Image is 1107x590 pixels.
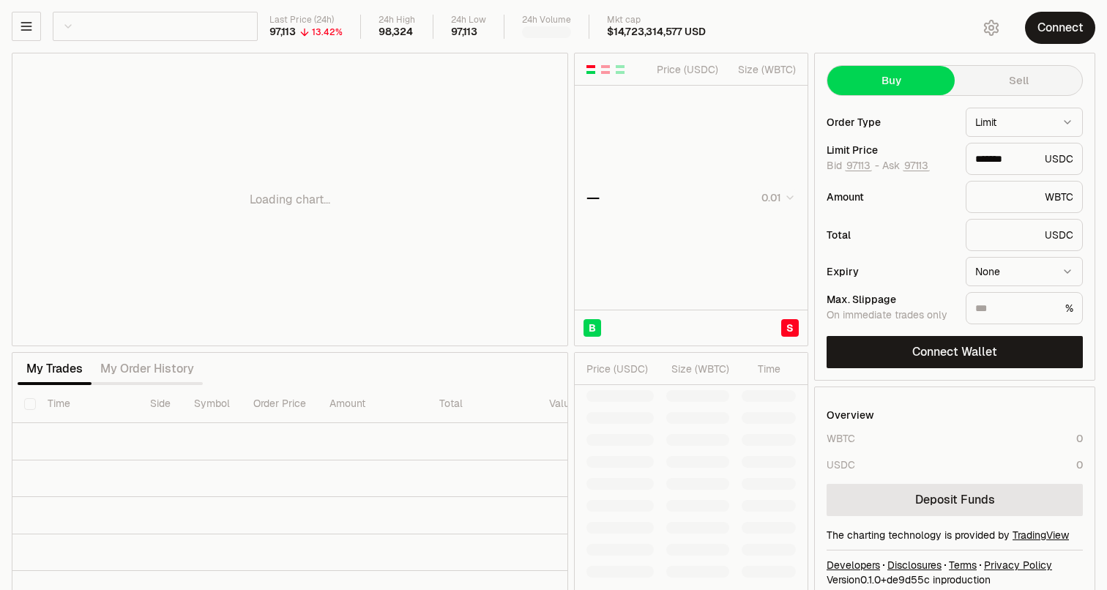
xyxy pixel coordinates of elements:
div: 0 [1076,431,1083,446]
div: Mkt cap [607,15,706,26]
div: Time [742,362,780,376]
button: Sell [955,66,1082,95]
div: % [966,292,1083,324]
button: Buy [827,66,955,95]
th: Total [428,385,537,423]
a: TradingView [1013,529,1069,542]
div: Order Type [827,117,954,127]
div: 13.42% [312,26,343,38]
div: 24h Volume [522,15,571,26]
button: None [966,257,1083,286]
th: Time [36,385,138,423]
p: Loading chart... [250,191,330,209]
div: 24h High [379,15,415,26]
div: 0 [1076,458,1083,472]
span: Bid - [827,160,879,173]
th: Symbol [182,385,242,423]
a: Deposit Funds [827,484,1083,516]
div: The charting technology is provided by [827,528,1083,542]
a: Disclosures [887,558,942,572]
div: $14,723,314,577 USD [607,26,706,39]
span: de9d55ce17949e008fb62f719d96d919b3f33879 [887,573,930,586]
div: — [586,187,600,208]
div: WBTC [966,181,1083,213]
div: Amount [827,192,954,202]
th: Value [537,385,587,423]
th: Amount [318,385,428,423]
button: Show Buy Orders Only [614,64,626,75]
button: Limit [966,108,1083,137]
div: On immediate trades only [827,309,954,322]
button: 97113 [845,160,872,171]
button: My Trades [18,354,92,384]
button: Connect Wallet [827,336,1083,368]
div: Size ( WBTC ) [731,62,796,77]
div: Price ( USDC ) [586,362,654,376]
div: 97,113 [451,26,477,39]
button: Show Sell Orders Only [600,64,611,75]
a: Developers [827,558,880,572]
span: S [786,321,794,335]
div: Version 0.1.0 + in production [827,572,1083,587]
div: USDC [827,458,855,472]
div: Overview [827,408,874,422]
a: Privacy Policy [984,558,1052,572]
button: Connect [1025,12,1095,44]
div: 24h Low [451,15,486,26]
span: B [589,321,596,335]
div: Total [827,230,954,240]
div: Expiry [827,266,954,277]
button: Show Buy and Sell Orders [585,64,597,75]
th: Order Price [242,385,318,423]
div: Max. Slippage [827,294,954,305]
a: Terms [949,558,977,572]
div: 98,324 [379,26,413,39]
button: Select all [24,398,36,410]
div: Limit Price [827,145,954,155]
button: 97113 [903,160,930,171]
button: My Order History [92,354,203,384]
span: Ask [882,160,930,173]
div: USDC [966,219,1083,251]
div: Size ( WBTC ) [666,362,729,376]
div: WBTC [827,431,855,446]
div: Last Price (24h) [269,15,343,26]
div: Price ( USDC ) [653,62,718,77]
th: Side [138,385,182,423]
div: USDC [966,143,1083,175]
div: 97,113 [269,26,296,39]
button: 0.01 [757,189,796,206]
